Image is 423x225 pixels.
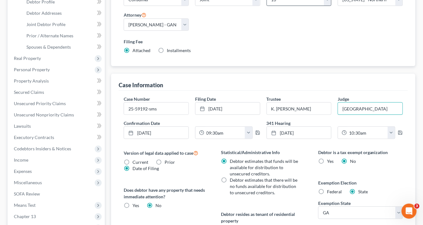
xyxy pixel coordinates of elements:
[14,146,71,151] span: Codebtors Insiders & Notices
[195,103,260,115] a: [DATE]
[14,89,44,95] span: Secured Claims
[267,127,331,139] a: [DATE]
[338,103,403,115] input: --
[14,202,36,208] span: Means Test
[9,188,105,200] a: SOFA Review
[133,203,139,208] span: Yes
[9,132,105,143] a: Executory Contracts
[14,135,54,140] span: Executory Contracts
[14,123,31,129] span: Lawsuits
[21,30,105,41] a: Prior / Alternate Names
[263,120,406,126] label: 341 Hearing
[124,187,208,200] label: Does debtor have any property that needs immediate attention?
[14,191,40,196] span: SOFA Review
[267,103,331,115] input: --
[14,101,66,106] span: Unsecured Priority Claims
[402,204,417,219] iframe: Intercom live chat
[9,109,105,121] a: Unsecured Nonpriority Claims
[14,180,42,185] span: Miscellaneous
[124,149,208,157] label: Version of legal data applied to case
[14,112,74,117] span: Unsecured Nonpriority Claims
[267,96,281,102] label: Trustee
[26,22,65,27] span: Joint Debtor Profile
[358,189,368,194] span: State
[124,127,189,139] a: [DATE]
[14,67,50,72] span: Personal Property
[347,127,388,139] input: -- : --
[21,8,105,19] a: Debtor Addresses
[21,19,105,30] a: Joint Debtor Profile
[21,41,105,53] a: Spouses & Dependents
[195,96,216,102] label: Filing Date
[124,96,150,102] label: Case Number
[119,81,163,89] div: Case Information
[415,204,420,209] span: 3
[14,78,49,83] span: Property Analysis
[133,159,148,165] span: Current
[155,203,161,208] span: No
[14,169,32,174] span: Expenses
[124,103,189,115] input: Enter case number...
[14,56,41,61] span: Real Property
[165,159,175,165] span: Prior
[350,158,356,164] span: No
[26,33,73,38] span: Prior / Alternate Names
[26,44,71,50] span: Spouses & Dependents
[14,214,36,219] span: Chapter 13
[338,96,349,102] label: Judge
[9,121,105,132] a: Lawsuits
[318,179,403,186] label: Exemption Election
[9,75,105,87] a: Property Analysis
[14,157,28,163] span: Income
[167,48,191,53] span: Installments
[204,127,245,139] input: -- : --
[26,10,62,16] span: Debtor Addresses
[327,158,334,164] span: Yes
[318,200,351,206] label: Exemption State
[318,149,403,156] label: Debtor is a tax exempt organization
[133,166,159,171] span: Date of Filing
[327,189,342,194] span: Federal
[9,98,105,109] a: Unsecured Priority Claims
[124,38,403,45] label: Filing Fee
[9,87,105,98] a: Secured Claims
[221,149,306,156] label: Statistical/Administrative Info
[230,158,298,176] span: Debtor estimates that funds will be available for distribution to unsecured creditors.
[230,177,297,195] span: Debtor estimates that there will be no funds available for distribution to unsecured creditors.
[221,211,306,224] label: Debtor resides as tenant of residential property
[121,120,263,126] label: Confirmation Date
[133,48,150,53] span: Attached
[124,11,146,19] label: Attorney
